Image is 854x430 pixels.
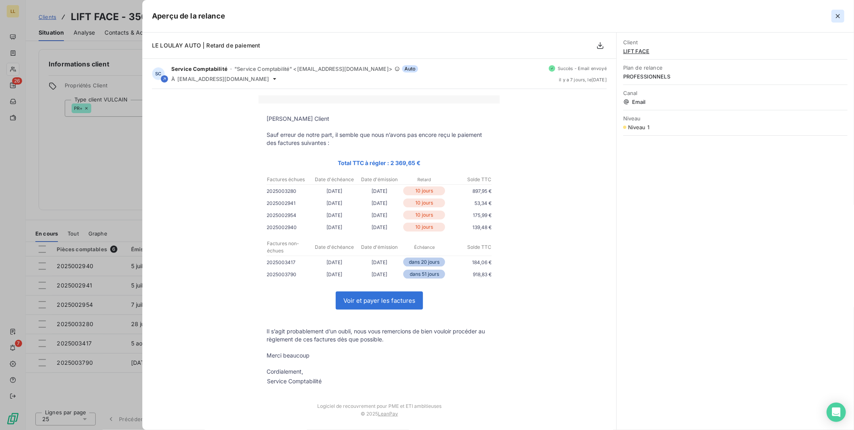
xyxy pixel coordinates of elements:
[402,176,446,183] p: Retard
[628,124,649,130] span: Niveau 1
[267,211,312,219] p: 2025002954
[827,403,846,422] div: Open Intercom Messenger
[267,377,322,385] div: Service Comptabilité
[623,115,848,122] span: Niveau
[447,176,491,183] p: Solde TTC
[312,223,357,232] p: [DATE]
[403,198,445,207] p: 10 jours
[447,187,492,195] p: 897,95 €
[447,244,491,251] p: Solde TTC
[312,270,357,279] p: [DATE]
[336,292,423,309] a: Voir et payer les factures
[312,211,357,219] p: [DATE]
[267,368,492,376] p: Cordialement,
[267,158,492,167] p: Total TTC à régler : 2 369,65 €
[403,270,445,279] p: dans 51 jours
[234,66,392,72] span: "Service Comptabilité" <[EMAIL_ADDRESS][DOMAIN_NAME]>
[403,223,445,232] p: 10 jours
[402,65,418,72] span: Auto
[152,67,165,80] div: SC
[447,270,492,279] p: 918,83 €
[267,176,311,183] p: Factures échues
[312,176,356,183] p: Date d'échéance
[623,73,848,80] span: PROFESSIONNELS
[230,66,232,71] span: -
[357,244,401,251] p: Date d'émission
[267,199,312,207] p: 2025002941
[152,10,225,22] h5: Aperçu de la relance
[558,66,607,71] span: Succès - Email envoyé
[623,39,848,45] span: Client
[447,211,492,219] p: 175,99 €
[623,90,848,96] span: Canal
[357,258,402,267] p: [DATE]
[171,66,228,72] span: Service Comptabilité
[312,244,356,251] p: Date d'échéance
[402,244,446,251] p: Échéance
[312,187,357,195] p: [DATE]
[357,176,401,183] p: Date d'émission
[378,411,398,417] a: LeanPay
[267,327,492,343] p: Il s’agit probablement d’un oubli, nous vous remercions de bien vouloir procéder au règlement de ...
[357,199,402,207] p: [DATE]
[623,48,848,54] span: LIFT FACE
[267,351,492,360] p: Merci beaucoup
[267,131,492,147] p: Sauf erreur de notre part, il semble que nous n’avons pas encore reçu le paiement des factures su...
[447,223,492,232] p: 139,48 €
[403,258,445,267] p: dans 20 jours
[259,409,500,425] td: © 2025
[177,76,269,82] span: [EMAIL_ADDRESS][DOMAIN_NAME]
[559,77,607,82] span: il y a 7 jours , le [DATE]
[623,99,848,105] span: Email
[357,211,402,219] p: [DATE]
[357,270,402,279] p: [DATE]
[312,199,357,207] p: [DATE]
[152,42,260,49] span: LE LOULAY AUTO | Retard de paiement
[267,223,312,232] p: 2025002940
[267,240,311,254] p: Factures non-échues
[357,223,402,232] p: [DATE]
[171,76,175,82] span: À
[357,187,402,195] p: [DATE]
[447,258,492,267] p: 184,06 €
[623,64,848,71] span: Plan de relance
[447,199,492,207] p: 53,34 €
[403,186,445,195] p: 10 jours
[267,270,312,279] p: 2025003790
[312,258,357,267] p: [DATE]
[259,395,500,409] td: Logiciel de recouvrement pour PME et ETI ambitieuses
[267,187,312,195] p: 2025003280
[403,211,445,219] p: 10 jours
[267,115,492,123] p: [PERSON_NAME] Client
[267,258,312,267] p: 2025003417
